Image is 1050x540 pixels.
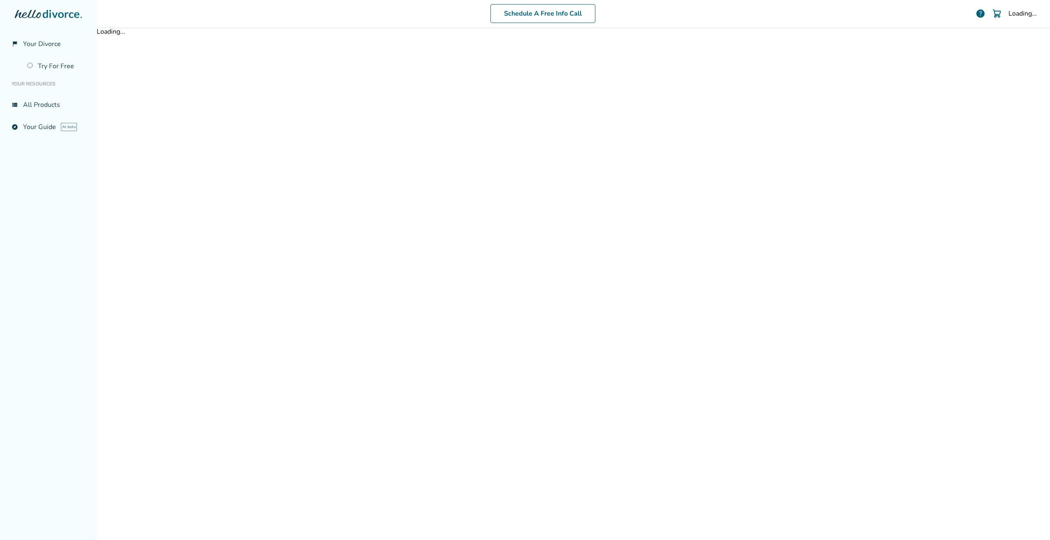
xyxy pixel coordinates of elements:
[61,123,77,131] span: AI beta
[490,4,595,23] a: Schedule A Free Info Call
[12,102,18,108] span: view_list
[22,57,90,76] a: Try For Free
[12,41,18,47] span: flag_2
[7,118,90,136] a: exploreYour GuideAI beta
[23,39,61,48] span: Your Divorce
[12,124,18,130] span: explore
[7,76,90,92] li: Your Resources
[976,9,985,18] a: help
[1008,9,1037,18] div: Loading...
[7,35,90,53] a: flag_2Your Divorce
[7,95,90,114] a: view_listAll Products
[97,27,1050,36] div: Loading...
[992,9,1002,18] img: Cart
